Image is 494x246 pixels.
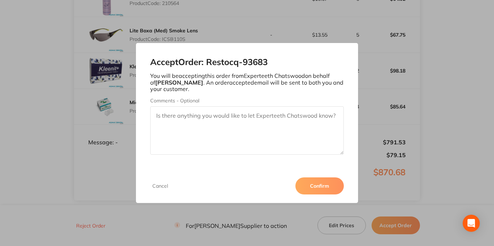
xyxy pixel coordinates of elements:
[150,73,344,92] p: You will be accepting this order from Experteeth Chatswood on behalf of . An order accepted email...
[463,215,480,232] div: Open Intercom Messenger
[150,57,344,67] h2: Accept Order: Restocq- 93683
[155,79,203,86] b: [PERSON_NAME]
[150,98,344,103] label: Comments - Optional
[295,177,344,194] button: Confirm
[150,183,170,189] button: Cancel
